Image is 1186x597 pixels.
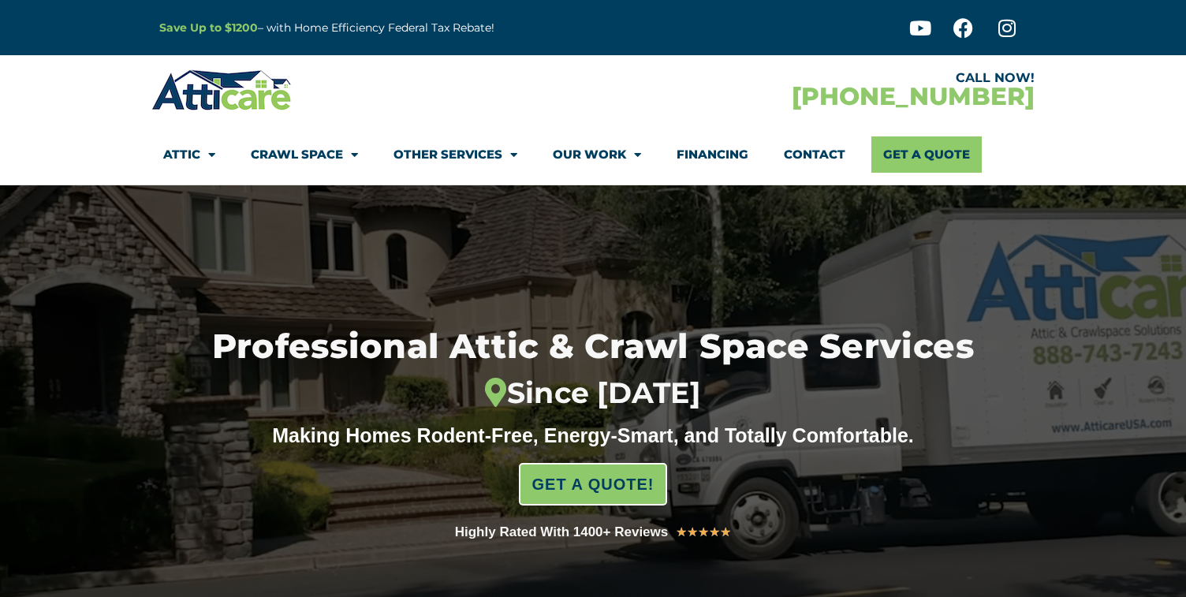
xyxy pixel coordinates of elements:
[133,330,1052,410] h1: Professional Attic & Crawl Space Services
[676,522,731,543] div: 5/5
[532,468,655,500] span: GET A QUOTE!
[159,19,670,37] p: – with Home Efficiency Federal Tax Rebate!
[720,522,731,543] i: ★
[553,136,641,173] a: Our Work
[593,72,1035,84] div: CALL NOW!
[163,136,1023,173] nav: Menu
[784,136,845,173] a: Contact
[676,522,687,543] i: ★
[709,522,720,543] i: ★
[159,21,258,35] a: Save Up to $1200
[251,136,358,173] a: Crawl Space
[687,522,698,543] i: ★
[677,136,748,173] a: Financing
[871,136,982,173] a: Get A Quote
[133,376,1052,411] div: Since [DATE]
[455,521,669,543] div: Highly Rated With 1400+ Reviews
[163,136,215,173] a: Attic
[519,463,668,506] a: GET A QUOTE!
[393,136,517,173] a: Other Services
[698,522,709,543] i: ★
[242,423,944,447] div: Making Homes Rodent-Free, Energy-Smart, and Totally Comfortable.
